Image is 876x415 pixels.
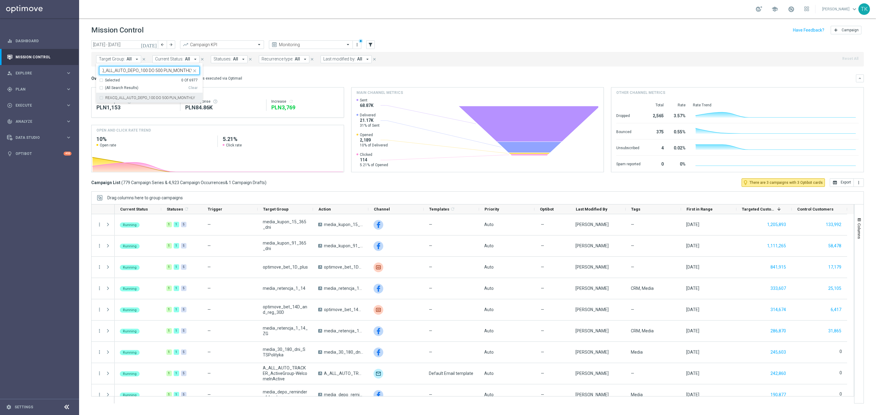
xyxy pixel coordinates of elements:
span: media_retencja_1_14 [324,286,363,291]
div: TK [858,3,870,15]
i: keyboard_arrow_right [66,102,71,108]
span: Delivered [360,113,380,118]
div: 5 [181,264,186,270]
button: 31,865 [828,327,842,335]
h4: Other channel metrics [616,90,665,95]
button: Mission Control [7,55,72,60]
ng-dropdown-panel: Options list [96,78,203,103]
span: There are 3 campaigns with 3 Optibot cards [749,180,823,185]
button: person_search Explore keyboard_arrow_right [7,71,72,76]
button: lightbulb_outline There are 3 campaigns with 3 Optibot cards [742,178,825,187]
span: Recurrence type: [262,57,293,62]
button: close [248,56,253,63]
span: Sent [360,98,374,103]
div: Spam reported [616,159,641,168]
span: A [318,244,322,248]
div: Press SPACE to select this row. [92,235,115,257]
span: — [541,243,544,249]
div: play_circle_outline Execute keyboard_arrow_right [7,103,72,108]
button: more_vert [97,307,102,312]
button: 1,111,265 [766,242,787,250]
button: 286,870 [770,327,787,335]
input: Have Feedback? [793,28,824,32]
div: Total [648,103,664,108]
i: trending_up [182,42,189,48]
span: Statuses [167,207,183,211]
div: Execute [7,103,66,108]
i: arrow_drop_down [134,57,140,62]
button: more_vert [97,349,102,355]
span: 5.21% of Opened [360,163,388,167]
span: media_kupon_91_365_dni [263,240,308,251]
div: Test Response [185,99,261,104]
div: Press SPACE to select this row. [115,214,847,235]
span: Channel [374,207,390,211]
span: A [318,223,322,226]
img: Facebook Custom Audience [374,326,383,336]
span: Columns [857,223,862,239]
span: Running [123,223,137,227]
div: 3.57% [671,110,686,120]
button: close [200,56,205,63]
img: Facebook Custom Audience [374,241,383,251]
div: Patryk Przybolewski [575,222,609,227]
span: — [207,222,211,227]
i: arrow_drop_down [365,57,370,62]
div: Press SPACE to select this row. [115,299,847,321]
span: 1 Campaign Drafts [229,180,265,185]
i: play_circle_outline [7,103,12,108]
div: Facebook Custom Audience [374,220,383,230]
span: 21.17K [360,118,380,123]
button: 841,915 [770,263,787,271]
span: All [127,57,132,62]
span: & [225,180,228,185]
a: Dashboard [16,33,71,49]
i: more_vert [97,222,102,227]
a: Mission Control [16,49,71,65]
div: 1 [174,264,179,270]
button: more_vert [97,286,102,291]
multiple-options-button: Export to CSV [830,180,864,185]
span: Opened [360,132,388,137]
span: A [318,286,322,290]
span: A [318,372,322,375]
h4: Main channel metrics [356,90,403,95]
i: more_vert [97,392,102,397]
img: Criteo [374,262,383,272]
div: 5 [181,243,186,249]
button: 242,860 [770,370,787,377]
span: Statuses: [214,57,231,62]
div: Press SPACE to select this row. [115,257,847,278]
i: close [310,57,314,61]
h3: Overview: [91,76,111,81]
button: filter_alt [366,40,375,49]
span: 2,189 [360,137,388,143]
span: A [318,308,322,311]
i: lightbulb_outline [743,180,748,185]
span: Target Group: [99,57,125,62]
span: Priority [485,207,499,211]
div: 375 [648,126,664,136]
span: Running [123,244,137,248]
button: track_changes Analyze keyboard_arrow_right [7,119,72,124]
span: media_30_180_dni_STSPolityka [324,349,363,355]
i: keyboard_arrow_down [858,76,862,81]
h1: Mission Control [91,26,144,35]
button: open_in_browser Export [830,178,854,187]
span: 114 [360,157,388,163]
div: 1 [166,222,172,227]
span: Drag columns here to group campaigns [107,195,183,200]
button: more_vert [854,178,864,187]
span: ( [121,180,123,185]
a: Settings [15,405,33,409]
img: Facebook Custom Audience [374,390,383,400]
div: 0 [648,159,664,168]
img: Facebook Custom Audience [374,284,383,293]
span: 779 Campaign Series & 4,923 Campaign Occurrences [123,180,225,185]
i: close [192,68,197,73]
span: Open rate [100,143,116,148]
button: 333,607 [770,285,787,292]
span: 68.87K [360,103,374,108]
